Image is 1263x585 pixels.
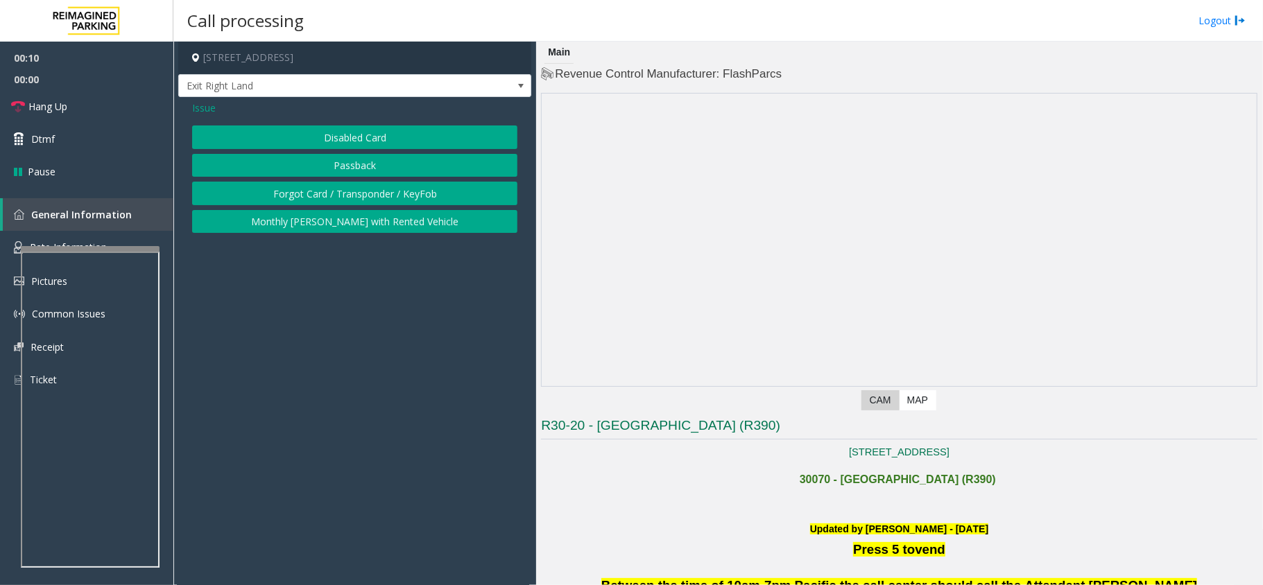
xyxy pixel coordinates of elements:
label: Map [899,390,936,410]
h3: Call processing [180,3,311,37]
button: Passback [192,154,517,177]
img: logout [1235,13,1246,28]
img: 'icon' [14,308,25,320]
label: CAM [861,390,900,410]
span: Rate Information [30,241,107,254]
a: Logout [1198,13,1246,28]
img: camera [542,94,1257,386]
span: Dtmf [31,132,55,146]
span: Pause [28,164,55,179]
span: Exit Right Land [179,75,461,97]
span: Issue [192,101,216,115]
a: [STREET_ADDRESS] [849,446,950,457]
img: 'icon' [14,241,23,254]
span: vend [915,542,945,557]
button: Forgot Card / Transponder / KeyFob [192,182,517,205]
span: Press 5 to [853,542,915,557]
h4: [STREET_ADDRESS] [178,42,531,74]
img: 'icon' [14,374,23,386]
img: 'icon' [14,342,24,351]
div: Main [544,42,574,64]
span: General Information [31,208,132,221]
a: General Information [3,198,173,231]
img: 'icon' [14,277,24,286]
img: 'icon' [14,209,24,220]
button: Monthly [PERSON_NAME] with Rented Vehicle [192,210,517,234]
h4: Revenue Control Manufacturer: FlashParcs [541,66,1257,82]
b: Updated by [PERSON_NAME] - [DATE] [810,523,988,534]
h3: R30-20 - [GEOGRAPHIC_DATA] (R390) [541,417,1257,439]
span: 30070 - [GEOGRAPHIC_DATA] (R390) [800,473,996,485]
button: Disabled Card [192,125,517,149]
span: Hang Up [28,99,67,114]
